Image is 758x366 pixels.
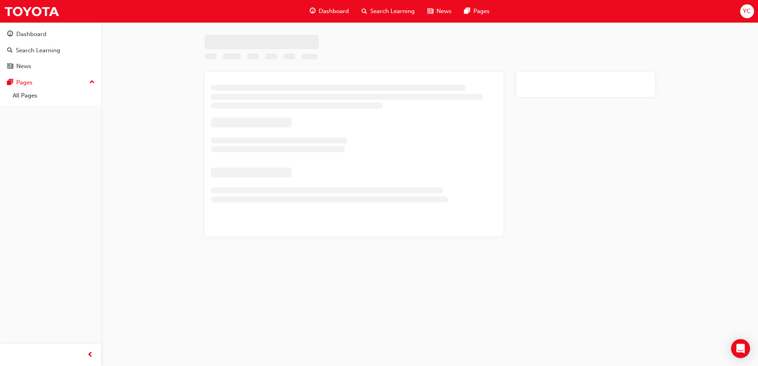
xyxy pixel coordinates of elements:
[3,27,98,42] a: Dashboard
[319,7,349,16] span: Dashboard
[7,47,13,54] span: search-icon
[87,350,93,360] span: prev-icon
[10,90,98,102] a: All Pages
[3,75,98,90] button: Pages
[3,43,98,58] a: Search Learning
[7,79,13,86] span: pages-icon
[303,3,355,19] a: guage-iconDashboard
[458,3,496,19] a: pages-iconPages
[355,3,421,19] a: search-iconSearch Learning
[16,30,46,39] div: Dashboard
[473,7,490,16] span: Pages
[302,54,318,61] span: Learning resource code
[310,6,316,16] span: guage-icon
[464,6,470,16] span: pages-icon
[4,2,59,20] img: Trak
[16,46,60,55] div: Search Learning
[16,62,31,71] div: News
[16,78,33,87] div: Pages
[421,3,458,19] a: news-iconNews
[3,59,98,74] a: News
[89,77,95,88] span: up-icon
[3,25,98,75] button: DashboardSearch LearningNews
[427,6,433,16] span: news-icon
[436,7,452,16] span: News
[362,6,367,16] span: search-icon
[370,7,415,16] span: Search Learning
[7,63,13,70] span: news-icon
[731,339,750,358] div: Open Intercom Messenger
[7,31,13,38] span: guage-icon
[743,7,751,16] span: YC
[740,4,754,18] button: YC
